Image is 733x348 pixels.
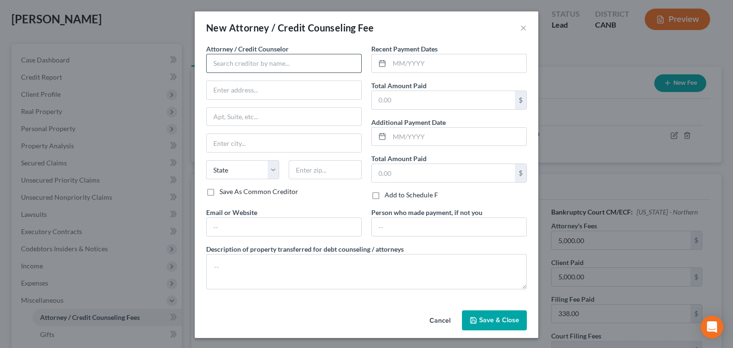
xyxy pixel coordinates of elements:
[229,22,374,33] span: Attorney / Credit Counseling Fee
[372,91,515,109] input: 0.00
[462,310,527,330] button: Save & Close
[515,91,526,109] div: $
[220,187,298,196] label: Save As Common Creditor
[371,154,427,164] label: Total Amount Paid
[371,81,427,91] label: Total Amount Paid
[206,45,289,53] span: Attorney / Credit Counselor
[207,218,361,236] input: --
[515,164,526,182] div: $
[422,311,458,330] button: Cancel
[207,108,361,126] input: Apt, Suite, etc...
[371,44,438,54] label: Recent Payment Dates
[207,134,361,152] input: Enter city...
[389,128,526,146] input: MM/YYYY
[372,164,515,182] input: 0.00
[479,316,519,324] span: Save & Close
[206,244,404,254] label: Description of property transferred for debt counseling / attorneys
[289,160,362,179] input: Enter zip...
[371,207,482,217] label: Person who made payment, if not you
[701,316,723,338] div: Open Intercom Messenger
[207,81,361,99] input: Enter address...
[372,218,526,236] input: --
[206,22,227,33] span: New
[206,54,362,73] input: Search creditor by name...
[520,22,527,33] button: ×
[389,54,526,72] input: MM/YYYY
[206,207,257,217] label: Email or Website
[385,190,438,200] label: Add to Schedule F
[371,117,446,127] label: Additional Payment Date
